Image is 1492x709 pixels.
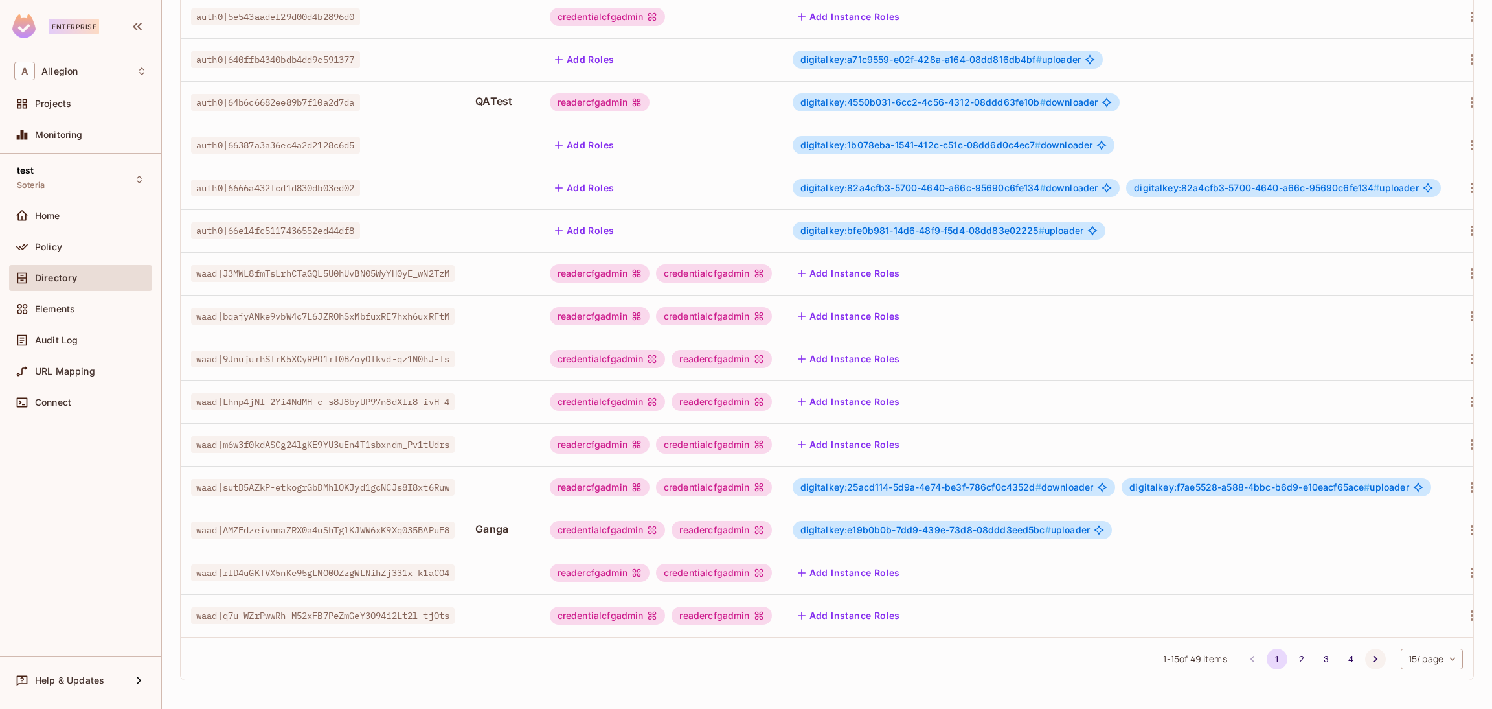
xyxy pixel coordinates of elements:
span: QATest [475,94,529,108]
div: Enterprise [49,19,99,34]
span: digitalkey:4550b031-6cc2-4c56-4312-08ddd63fe10b [800,97,1046,108]
span: waad|9JnujurhSfrK5XCyRPO1rl0BZoyOTkvd-qz1N0hJ-fs [191,351,455,367]
span: Policy [35,242,62,252]
span: # [1045,524,1051,535]
span: digitalkey:1b078eba-1541-412c-c51c-08dd6d0c4ec7 [800,139,1041,150]
button: Add Instance Roles [793,391,905,412]
div: readercfgadmin [550,564,650,582]
span: # [1035,482,1041,493]
button: Add Instance Roles [793,306,905,327]
span: waad|rfD4uGKTVX5nKe95gLNO0OZzgWLNihZj331x_k1aCO4 [191,564,455,581]
span: Ganga [475,522,529,536]
button: Add Instance Roles [793,6,905,27]
span: digitalkey:e19b0b0b-7dd9-439e-73d8-08ddd3eed5bc [800,524,1051,535]
span: waad|m6w3f0kdASCg24lgKE9YU3uEn4T1sbxndm_Pv1tUdrs [191,436,455,453]
span: waad|q7u_WZrPwwRh-M52xFB7PeZmGeY3O94i2Lt2l-tjOts [191,607,455,624]
span: digitalkey:82a4cfb3-5700-4640-a66c-95690c6fe134 [1134,182,1379,193]
span: Audit Log [35,335,78,345]
span: waad|AMZFdzeivnmaZRX0a4uShTglKJWW6xK9Xq035BAPuE8 [191,522,455,539]
div: readercfgadmin [672,350,771,368]
div: readercfgadmin [550,478,650,496]
div: credentialcfgadmin [550,393,666,411]
button: page 1 [1267,649,1287,669]
div: readercfgadmin [672,521,771,539]
span: test [17,165,34,176]
div: readercfgadmin [672,607,771,625]
span: waad|bqajyANke9vbW4c7L6JZROhSxMbfuxRE7hxh6uxRFtM [191,308,455,325]
button: Add Roles [550,135,620,156]
span: Projects [35,99,71,109]
span: digitalkey:82a4cfb3-5700-4640-a66c-95690c6fe134 [800,182,1046,193]
span: waad|J3MWL8fmTsLrhCTaGQL5U0hUvBN05WyYH0yE_wN2TzM [191,265,455,282]
div: credentialcfgadmin [656,478,772,496]
div: readercfgadmin [550,264,650,283]
img: SReyMgAAAABJRU5ErkJggg== [12,14,36,38]
div: readercfgadmin [550,436,650,454]
div: credentialcfgadmin [656,564,772,582]
span: auth0|66387a3a36ec4a2d2128c6d5 [191,137,360,154]
button: Add Roles [550,178,620,198]
span: Home [35,211,60,221]
span: uploader [1134,183,1418,193]
span: Monitoring [35,130,83,140]
span: uploader [800,525,1090,535]
span: downloader [800,482,1094,493]
span: Elements [35,304,75,314]
span: Workspace: Allegion [41,66,78,76]
div: credentialcfgadmin [550,8,666,26]
button: Add Roles [550,220,620,241]
button: Go to next page [1365,649,1386,669]
span: A [14,62,35,80]
span: # [1040,182,1046,193]
div: readercfgadmin [550,93,650,111]
span: downloader [800,140,1093,150]
span: auth0|66e14fc5117436552ed44df8 [191,222,360,239]
button: Go to page 3 [1316,649,1337,669]
div: credentialcfgadmin [656,436,772,454]
span: # [1039,225,1045,236]
span: Connect [35,397,71,408]
span: auth0|640ffb4340bdb4dd9c591377 [191,51,360,68]
button: Add Instance Roles [793,605,905,626]
span: digitalkey:f7ae5528-a588-4bbc-b6d9-e10eacf65ace [1129,482,1370,493]
div: credentialcfgadmin [656,264,772,283]
span: uploader [800,54,1081,65]
span: Soteria [17,180,45,191]
span: 1 - 15 of 49 items [1163,652,1226,666]
span: # [1373,182,1379,193]
span: # [1035,139,1041,150]
div: 15 / page [1401,649,1463,669]
span: waad|Lhnp4jNI-2Yi4NdMH_c_s8J8byUP97n8dXfr8_ivH_4 [191,393,455,410]
span: digitalkey:25acd114-5d9a-4e74-be3f-786cf0c4352d [800,482,1041,493]
nav: pagination navigation [1240,649,1388,669]
span: URL Mapping [35,366,95,377]
button: Add Instance Roles [793,434,905,455]
button: Add Roles [550,49,620,70]
button: Add Instance Roles [793,563,905,583]
span: # [1364,482,1370,493]
span: uploader [800,226,1083,236]
span: Help & Updates [35,675,104,686]
div: credentialcfgadmin [550,521,666,539]
span: # [1036,54,1042,65]
span: downloader [800,97,1098,108]
span: uploader [1129,482,1408,493]
div: credentialcfgadmin [550,607,666,625]
div: credentialcfgadmin [550,350,666,368]
div: readercfgadmin [672,393,771,411]
div: credentialcfgadmin [656,307,772,325]
span: auth0|6666a432fcd1d830db03ed02 [191,180,360,196]
span: # [1040,97,1046,108]
button: Add Instance Roles [793,349,905,369]
span: Directory [35,273,77,283]
button: Add Instance Roles [793,263,905,284]
button: Go to page 4 [1340,649,1361,669]
span: downloader [800,183,1098,193]
span: auth0|5e543aadef29d00d4b2896d0 [191,8,360,25]
span: auth0|64b6c6682ee89b7f10a2d7da [191,94,360,111]
span: digitalkey:bfe0b981-14d6-48f9-f5d4-08dd83e02225 [800,225,1045,236]
span: waad|sutD5AZkP-etkogrGbDMhlOKJyd1gcNCJs8I8xt6Ruw [191,479,455,496]
button: Go to page 2 [1291,649,1312,669]
div: readercfgadmin [550,307,650,325]
span: digitalkey:a71c9559-e02f-428a-a164-08dd816db4bf [800,54,1042,65]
